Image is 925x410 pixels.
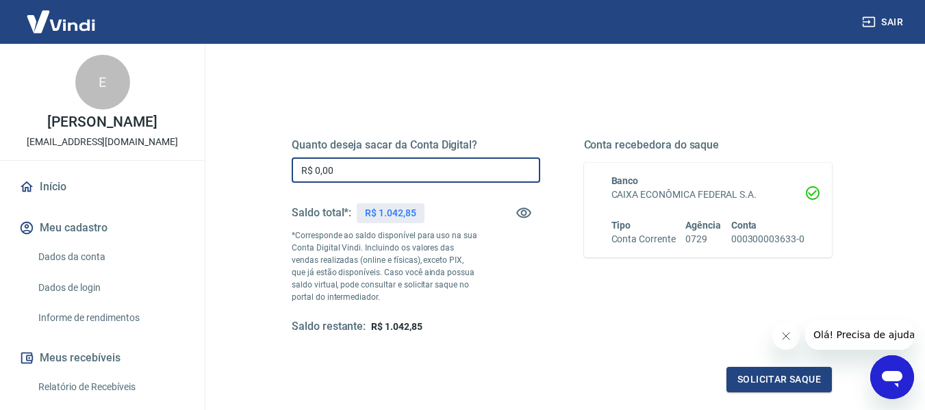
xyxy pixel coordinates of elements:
[859,10,909,35] button: Sair
[731,232,804,246] h6: 000300003633-0
[685,232,721,246] h6: 0729
[611,175,639,186] span: Banco
[611,232,676,246] h6: Conta Corrente
[47,115,157,129] p: [PERSON_NAME]
[16,1,105,42] img: Vindi
[726,367,832,392] button: Solicitar saque
[16,343,188,373] button: Meus recebíveis
[805,320,914,350] iframe: Mensagem da empresa
[685,220,721,231] span: Agência
[33,304,188,332] a: Informe de rendimentos
[75,55,130,110] div: E
[870,355,914,399] iframe: Botão para abrir a janela de mensagens
[27,135,178,149] p: [EMAIL_ADDRESS][DOMAIN_NAME]
[292,138,540,152] h5: Quanto deseja sacar da Conta Digital?
[365,206,416,220] p: R$ 1.042,85
[772,322,800,350] iframe: Fechar mensagem
[611,188,805,202] h6: CAIXA ECONÔMICA FEDERAL S.A.
[8,10,115,21] span: Olá! Precisa de ajuda?
[611,220,631,231] span: Tipo
[292,229,478,303] p: *Corresponde ao saldo disponível para uso na sua Conta Digital Vindi. Incluindo os valores das ve...
[292,320,366,334] h5: Saldo restante:
[33,274,188,302] a: Dados de login
[33,373,188,401] a: Relatório de Recebíveis
[16,172,188,202] a: Início
[33,243,188,271] a: Dados da conta
[292,206,351,220] h5: Saldo total*:
[16,213,188,243] button: Meu cadastro
[584,138,833,152] h5: Conta recebedora do saque
[731,220,757,231] span: Conta
[371,321,422,332] span: R$ 1.042,85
